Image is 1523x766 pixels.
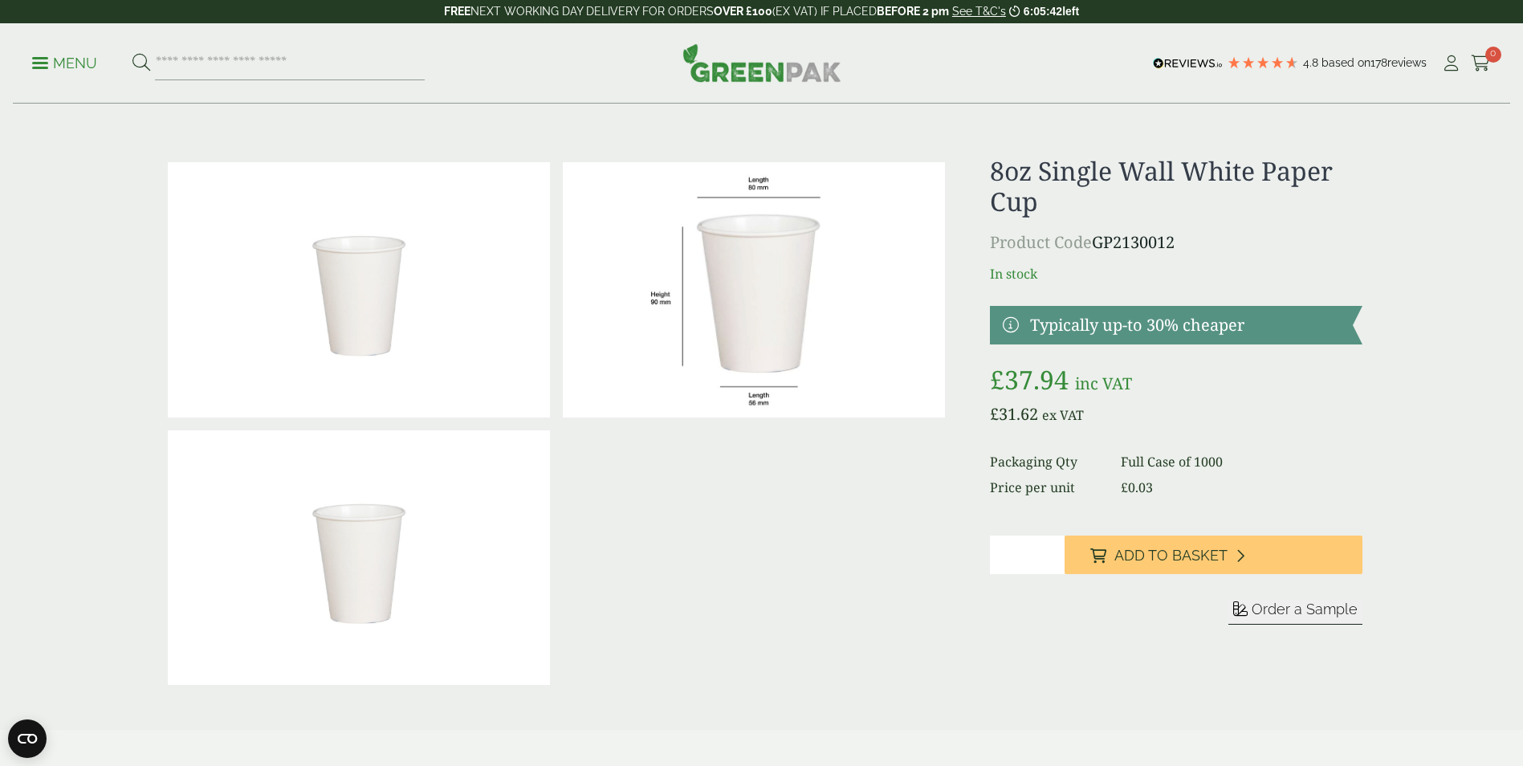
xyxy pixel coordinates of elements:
[444,5,470,18] strong: FREE
[1121,479,1153,496] bdi: 0.03
[990,264,1362,283] p: In stock
[714,5,772,18] strong: OVER £100
[1042,406,1084,424] span: ex VAT
[1121,479,1128,496] span: £
[1252,601,1358,617] span: Order a Sample
[1471,55,1491,71] i: Cart
[990,362,1004,397] span: £
[1471,51,1491,75] a: 0
[990,230,1362,255] p: GP2130012
[1227,55,1299,70] div: 4.78 Stars
[1114,547,1228,564] span: Add to Basket
[952,5,1006,18] a: See T&C's
[1485,47,1501,63] span: 0
[1321,56,1370,69] span: Based on
[990,156,1362,218] h1: 8oz Single Wall White Paper Cup
[1441,55,1461,71] i: My Account
[563,162,945,418] img: WhiteCup_8oz
[990,231,1092,253] span: Product Code
[1065,536,1362,574] button: Add to Basket
[990,452,1102,471] dt: Packaging Qty
[1303,56,1321,69] span: 4.8
[682,43,841,82] img: GreenPak Supplies
[1387,56,1427,69] span: reviews
[1370,56,1387,69] span: 178
[32,54,97,73] p: Menu
[990,403,999,425] span: £
[168,430,550,686] img: 8oz Single Wall White Paper Cup Full Case Of 0
[990,478,1102,497] dt: Price per unit
[8,719,47,758] button: Open CMP widget
[1228,600,1362,625] button: Order a Sample
[877,5,949,18] strong: BEFORE 2 pm
[1121,452,1362,471] dd: Full Case of 1000
[990,403,1038,425] bdi: 31.62
[1075,373,1132,394] span: inc VAT
[1024,5,1062,18] span: 6:05:42
[168,162,550,418] img: 8oz Single Wall White Paper Cup 0
[1062,5,1079,18] span: left
[990,362,1069,397] bdi: 37.94
[1153,58,1223,69] img: REVIEWS.io
[32,54,97,70] a: Menu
